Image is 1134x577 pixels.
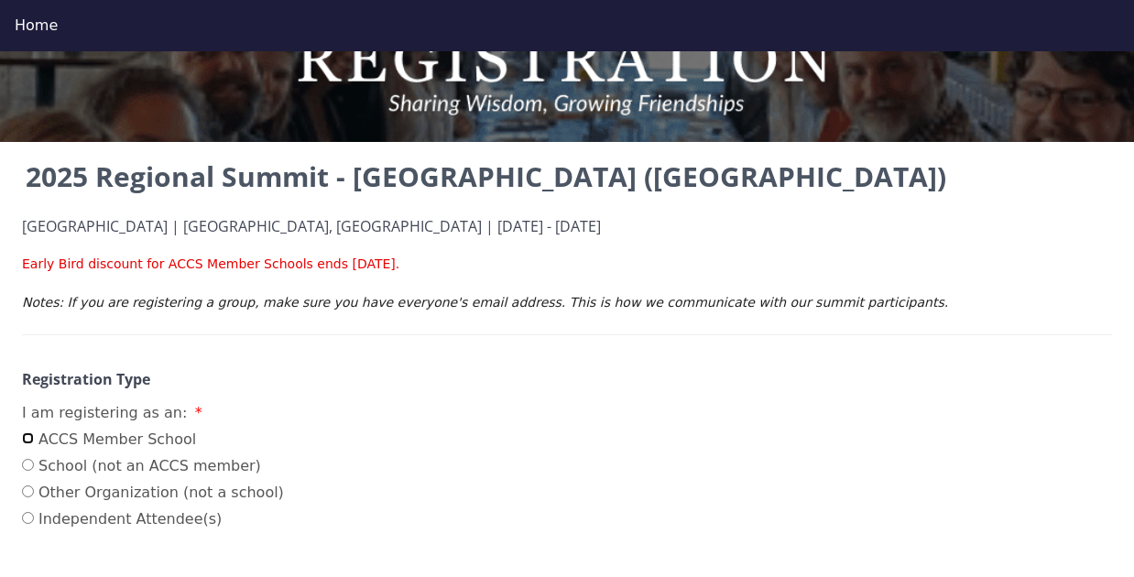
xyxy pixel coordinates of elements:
[22,432,34,444] input: ACCS Member School
[22,455,284,477] label: School (not an ACCS member)
[22,429,284,451] label: ACCS Member School
[22,459,34,471] input: School (not an ACCS member)
[22,256,399,271] span: Early Bird discount for ACCS Member Schools ends [DATE].
[22,512,34,524] input: Independent Attendee(s)
[22,369,150,389] strong: Registration Type
[22,157,1112,197] h2: 2025 Regional Summit - [GEOGRAPHIC_DATA] ([GEOGRAPHIC_DATA])
[22,404,187,421] span: I am registering as an:
[22,219,1112,235] h4: [GEOGRAPHIC_DATA] | [GEOGRAPHIC_DATA], [GEOGRAPHIC_DATA] | [DATE] - [DATE]
[22,482,284,504] label: Other Organization (not a school)
[22,485,34,497] input: Other Organization (not a school)
[15,15,1119,37] div: Home
[22,508,284,530] label: Independent Attendee(s)
[22,295,948,310] em: Notes: If you are registering a group, make sure you have everyone's email address. This is how w...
